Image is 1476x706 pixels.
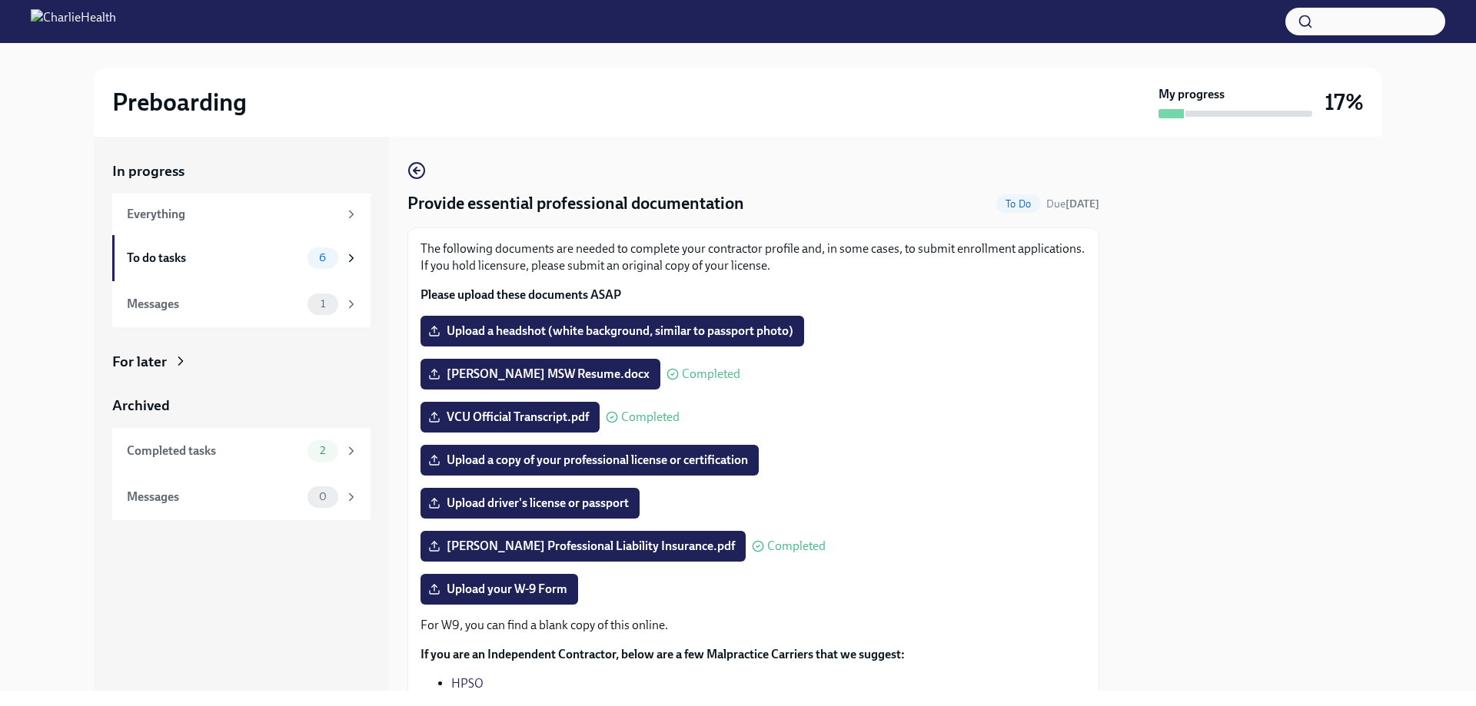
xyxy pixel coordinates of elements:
p: The following documents are needed to complete your contractor profile and, in some cases, to sub... [421,240,1086,274]
span: Upload a copy of your professional license or certification [431,452,748,468]
span: VCU Official Transcript.pdf [431,409,589,425]
span: Upload your W-9 Form [431,582,567,597]
span: 6 [310,252,335,264]
div: To do tasks [127,250,301,267]
a: For later [112,352,371,372]
span: Completed [682,368,740,380]
label: Upload a headshot (white background, similar to passport photo) [421,316,804,346]
a: Everything [112,194,371,235]
a: Completed tasks2 [112,428,371,474]
a: In progress [112,161,371,181]
span: Upload driver's license or passport [431,496,629,511]
label: Upload driver's license or passport [421,488,640,519]
label: Upload a copy of your professional license or certification [421,445,759,476]
a: Archived [112,396,371,416]
strong: If you are an Independent Contractor, below are a few Malpractice Carriers that we suggest: [421,647,905,661]
a: Messages1 [112,281,371,327]
div: Messages [127,489,301,505]
span: Completed [767,540,826,552]
span: 1 [311,298,334,310]
span: [PERSON_NAME] MSW Resume.docx [431,366,650,382]
span: Upload a headshot (white background, similar to passport photo) [431,323,793,339]
span: Due [1046,197,1099,210]
strong: Please upload these documents ASAP [421,287,621,302]
a: HPSO [451,676,484,691]
a: To do tasks6 [112,235,371,281]
div: Messages [127,296,301,313]
label: Upload your W-9 Form [421,574,578,605]
h3: 17% [1325,88,1364,116]
span: [PERSON_NAME] Professional Liability Insurance.pdf [431,539,735,554]
span: Completed [621,411,680,423]
span: September 21st, 2025 09:00 [1046,197,1099,211]
a: Messages0 [112,474,371,520]
span: 2 [311,445,334,456]
span: To Do [996,198,1040,210]
label: [PERSON_NAME] MSW Resume.docx [421,359,660,389]
strong: My progress [1159,86,1225,103]
div: Everything [127,206,338,223]
span: 0 [310,491,336,502]
div: Completed tasks [127,442,301,459]
p: For W9, you can find a blank copy of this online. [421,617,1086,634]
img: CharlieHealth [31,9,116,34]
label: [PERSON_NAME] Professional Liability Insurance.pdf [421,531,746,562]
strong: [DATE] [1065,197,1099,210]
div: For later [112,352,167,372]
label: VCU Official Transcript.pdf [421,402,600,433]
h2: Preboarding [112,87,247,118]
h4: Provide essential professional documentation [407,192,744,215]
